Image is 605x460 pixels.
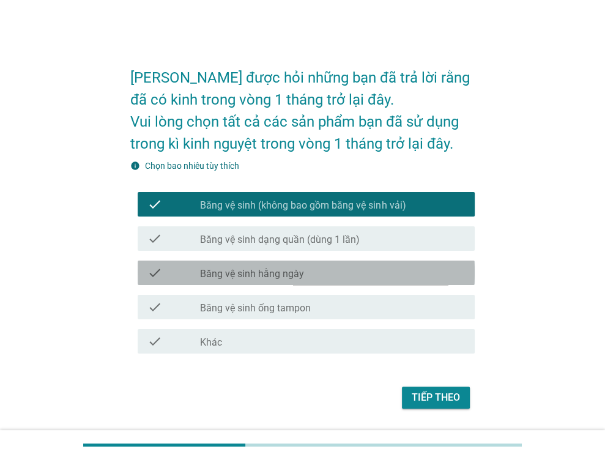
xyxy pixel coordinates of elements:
[147,265,162,280] i: check
[147,334,162,349] i: check
[200,234,360,246] label: Băng vệ sinh dạng quần (dùng 1 lần)
[402,387,470,409] button: Tiếp theo
[130,54,475,155] h2: [PERSON_NAME] được hỏi những bạn đã trả lời rằng đã có kinh trong vòng 1 tháng trở lại đây. Vui l...
[200,199,406,212] label: Băng vệ sinh (không bao gồm băng vệ sinh vải)
[147,231,162,246] i: check
[145,161,239,171] label: Chọn bao nhiêu tùy thích
[147,300,162,314] i: check
[200,336,222,349] label: Khác
[147,197,162,212] i: check
[130,161,140,171] i: info
[412,390,460,405] div: Tiếp theo
[200,268,304,280] label: Băng vệ sinh hằng ngày
[200,302,311,314] label: Băng vệ sinh ống tampon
